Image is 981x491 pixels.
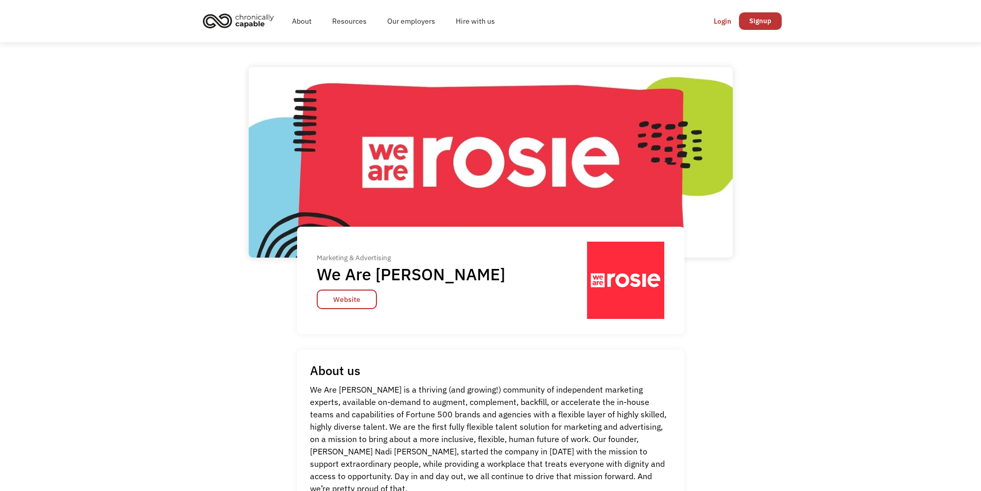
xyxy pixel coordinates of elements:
a: home [200,9,282,32]
a: Our employers [377,5,445,38]
div: Login [714,15,731,27]
a: Signup [739,12,782,30]
a: Login [706,12,739,30]
a: About [282,5,322,38]
div: Marketing & Advertising [317,251,515,264]
a: Resources [322,5,377,38]
a: Website [317,290,377,309]
img: Chronically Capable logo [200,9,277,32]
h1: About us [310,363,360,378]
h1: We Are [PERSON_NAME] [317,264,505,284]
a: Hire with us [445,5,505,38]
